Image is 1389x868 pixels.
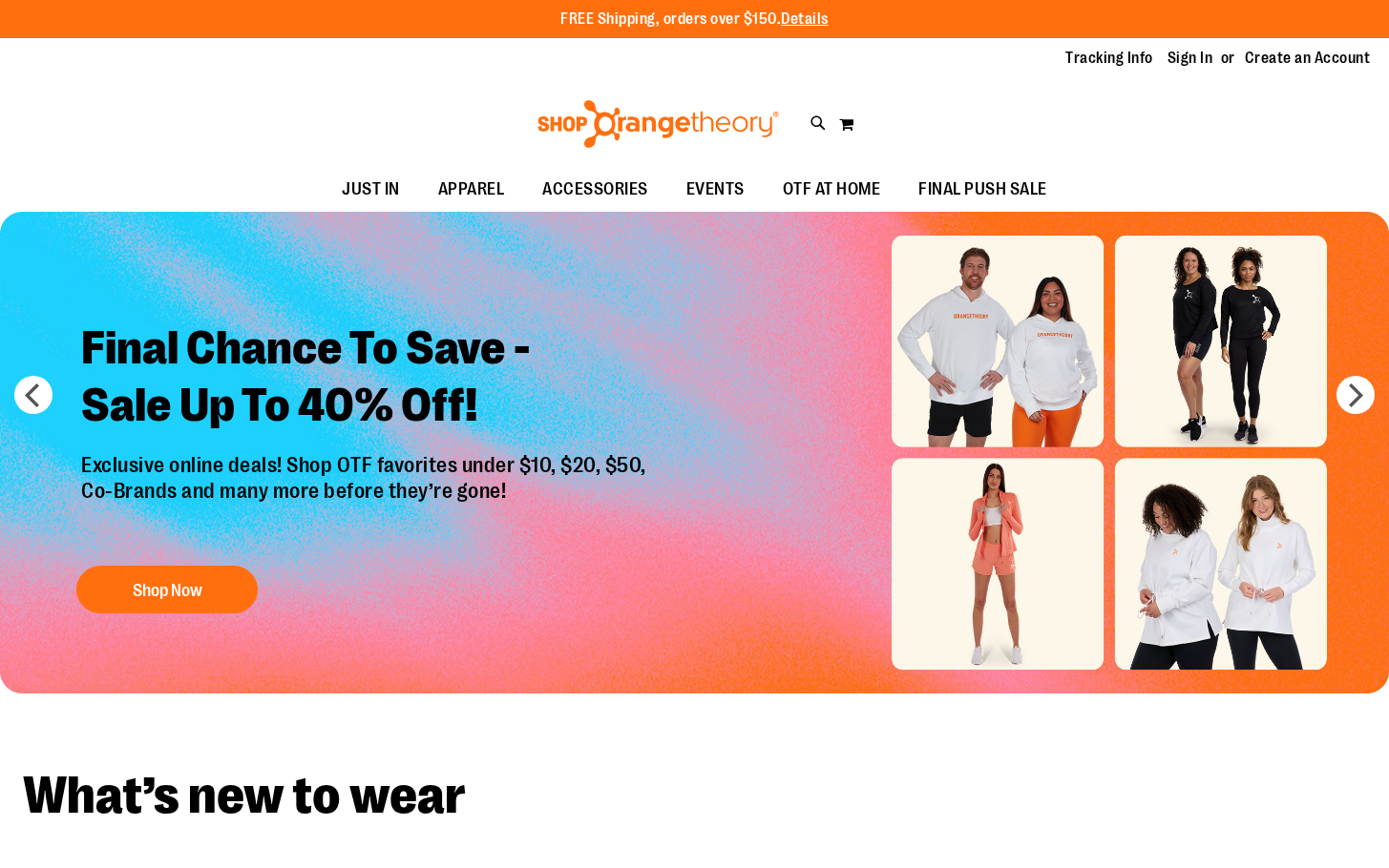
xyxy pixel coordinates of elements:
a: Tracking Info [1065,48,1153,69]
span: ACCESSORIES [542,168,648,211]
p: Exclusive online deals! Shop OTF favorites under $10, $20, $50, Co-Brands and many more before th... [67,454,665,548]
a: Create an Account [1245,48,1371,69]
a: Sign In [1168,48,1213,69]
a: Final Chance To Save -Sale Up To 40% Off! Exclusive online deals! Shop OTF favorites under $10, $... [67,306,665,624]
button: prev [14,376,53,414]
span: EVENTS [686,168,745,211]
button: next [1336,376,1375,414]
span: JUST IN [342,168,400,211]
a: OTF AT HOME [764,168,900,212]
span: FINAL PUSH SALE [918,168,1047,211]
a: EVENTS [667,168,764,212]
button: Shop Now [76,566,258,613]
h2: What’s new to wear [23,770,1366,822]
span: APPAREL [438,168,505,211]
a: JUST IN [323,168,419,212]
span: OTF AT HOME [783,168,881,211]
p: FREE Shipping, orders over $150. [560,9,829,31]
a: APPAREL [419,168,524,212]
img: Shop Orangetheory [535,100,782,148]
h2: Final Chance To Save - Sale Up To 40% Off! [67,306,665,454]
a: FINAL PUSH SALE [899,168,1066,212]
a: ACCESSORIES [523,168,667,212]
a: Details [781,10,829,28]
